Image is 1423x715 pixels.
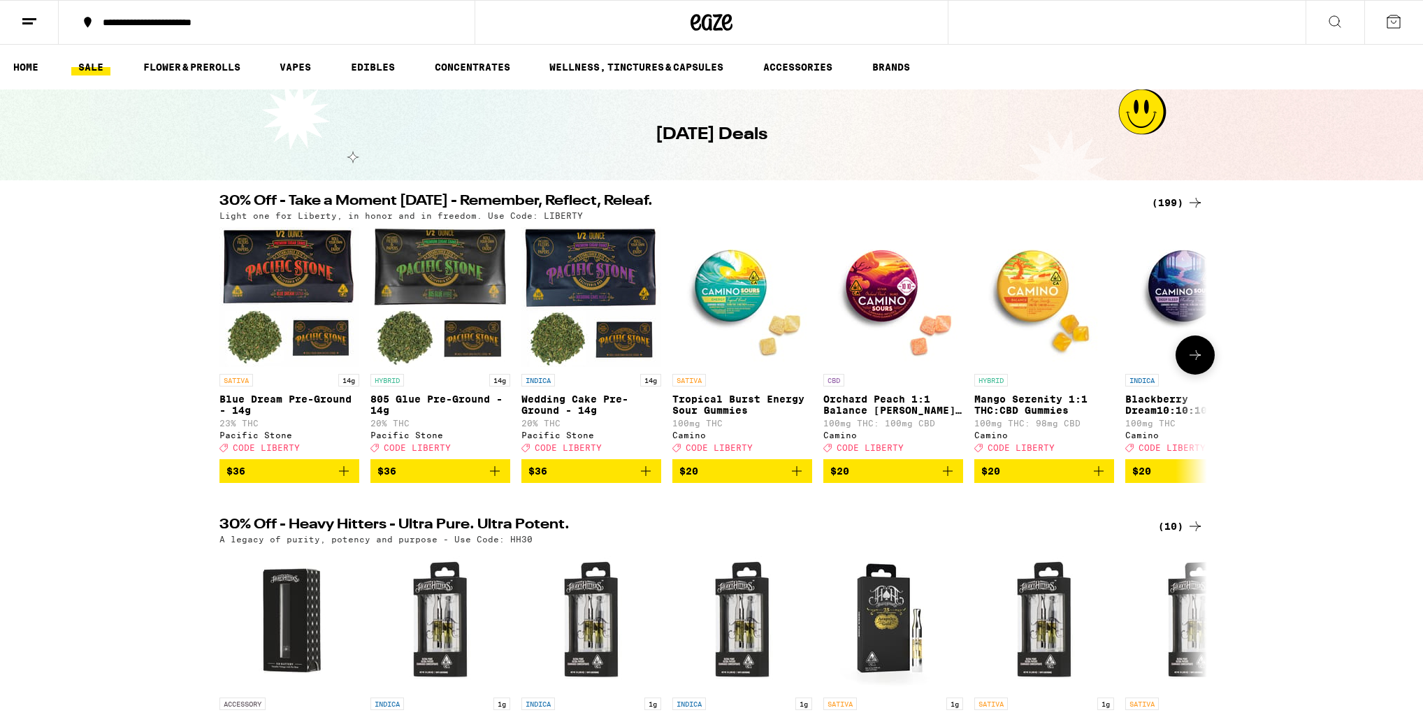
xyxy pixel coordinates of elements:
div: Camino [672,431,812,440]
a: (199) [1152,194,1204,211]
a: SALE [71,59,110,75]
p: Blackberry Dream10:10:10 Deep Sleep Gummies [1125,393,1265,416]
div: Pacific Stone [370,431,510,440]
a: (10) [1158,518,1204,535]
span: CODE LIBERTY [686,443,753,452]
p: Tropical Burst Energy Sour Gummies [672,393,812,416]
p: 14g [489,374,510,387]
a: HOME [6,59,45,75]
p: CBD [823,374,844,387]
a: Open page for Mango Serenity 1:1 THC:CBD Gummies from Camino [974,227,1114,459]
img: Pacific Stone - Blue Dream Pre-Ground - 14g [219,227,359,367]
p: Mango Serenity 1:1 THC:CBD Gummies [974,393,1114,416]
p: INDICA [521,374,555,387]
p: 20% THC [370,419,510,428]
a: BRANDS [865,59,917,75]
p: Blue Dream Pre-Ground - 14g [219,393,359,416]
a: Open page for Blackberry Dream10:10:10 Deep Sleep Gummies from Camino [1125,227,1265,459]
button: Add to bag [823,459,963,483]
div: Camino [823,431,963,440]
a: Open page for Tropical Burst Energy Sour Gummies from Camino [672,227,812,459]
p: ACCESSORY [219,698,266,710]
p: 1g [1097,698,1114,710]
a: CONCENTRATES [428,59,517,75]
p: Light one for Liberty, in honor and in freedom. Use Code: LIBERTY [219,211,583,220]
p: 100mg THC [1125,419,1265,428]
span: $36 [528,465,547,477]
div: Camino [974,431,1114,440]
img: Heavy Hitters - Cloudberry Ultra - 1g [370,551,510,691]
img: Heavy Hitters - Cannalope Haze Ultra - 1g [974,551,1114,691]
a: EDIBLES [344,59,402,75]
p: 100mg THC: 100mg CBD [823,419,963,428]
span: CODE LIBERTY [384,443,451,452]
p: 1g [493,698,510,710]
span: CODE LIBERTY [233,443,300,452]
p: HYBRID [370,374,404,387]
a: FLOWER & PREROLLS [136,59,247,75]
p: A legacy of purity, potency and purpose - Use Code: HH30 [219,535,533,544]
p: 100mg THC: 98mg CBD [974,419,1114,428]
a: Open page for Blue Dream Pre-Ground - 14g from Pacific Stone [219,227,359,459]
span: CODE LIBERTY [1139,443,1206,452]
h2: 30% Off - Heavy Hitters - Ultra Pure. Ultra Potent. [219,518,1135,535]
p: INDICA [370,698,404,710]
p: 1g [795,698,812,710]
img: Camino - Tropical Burst Energy Sour Gummies [672,227,812,367]
p: 20% THC [521,419,661,428]
p: 1g [644,698,661,710]
img: Camino - Orchard Peach 1:1 Balance Sours Gummies [823,227,963,367]
span: $20 [679,465,698,477]
img: Heavy Hitters - 510 Black Variable Voltage Battery & Charger [219,551,359,691]
a: ACCESSORIES [756,59,839,75]
button: Add to bag [974,459,1114,483]
button: Add to bag [219,459,359,483]
span: CODE LIBERTY [535,443,602,452]
h2: 30% Off - Take a Moment [DATE] - Remember, Reflect, Releaf. [219,194,1135,211]
p: SATIVA [1125,698,1159,710]
p: SATIVA [219,374,253,387]
button: Add to bag [521,459,661,483]
a: Open page for 805 Glue Pre-Ground - 14g from Pacific Stone [370,227,510,459]
button: Add to bag [370,459,510,483]
a: Open page for Orchard Peach 1:1 Balance Sours Gummies from Camino [823,227,963,459]
div: Pacific Stone [521,431,661,440]
span: $36 [377,465,396,477]
a: Open page for Wedding Cake Pre-Ground - 14g from Pacific Stone [521,227,661,459]
p: 14g [338,374,359,387]
p: SATIVA [672,374,706,387]
p: Wedding Cake Pre-Ground - 14g [521,393,661,416]
button: Add to bag [672,459,812,483]
span: $36 [226,465,245,477]
p: SATIVA [974,698,1008,710]
img: Heavy Hitters - Durban Poison Ultra - 1g [1125,551,1265,691]
p: Orchard Peach 1:1 Balance [PERSON_NAME] Gummies [823,393,963,416]
button: Add to bag [1125,459,1265,483]
p: INDICA [1125,374,1159,387]
p: 14g [640,374,661,387]
p: 23% THC [219,419,359,428]
img: Pacific Stone - 805 Glue Pre-Ground - 14g [370,227,510,367]
p: SATIVA [823,698,857,710]
p: INDICA [521,698,555,710]
div: Pacific Stone [219,431,359,440]
span: $20 [981,465,1000,477]
p: 1g [946,698,963,710]
img: Camino - Mango Serenity 1:1 THC:CBD Gummies [974,227,1114,367]
span: CODE LIBERTY [988,443,1055,452]
img: Heavy Hitters - Acapulco Gold Ultra - 1g [823,551,963,691]
span: CODE LIBERTY [837,443,904,452]
img: Camino - Blackberry Dream10:10:10 Deep Sleep Gummies [1125,227,1265,367]
img: Heavy Hitters - SFV OG Ultra - 1g [672,551,812,691]
img: Pacific Stone - Wedding Cake Pre-Ground - 14g [521,227,661,367]
div: Camino [1125,431,1265,440]
img: Heavy Hitters - God's Gift Ultra - 1g [521,551,661,691]
a: WELLNESS, TINCTURES & CAPSULES [542,59,730,75]
p: HYBRID [974,374,1008,387]
p: 100mg THC [672,419,812,428]
a: VAPES [273,59,318,75]
h1: [DATE] Deals [656,123,767,147]
p: 805 Glue Pre-Ground - 14g [370,393,510,416]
